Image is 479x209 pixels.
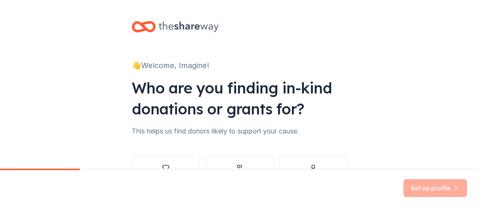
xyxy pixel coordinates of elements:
[132,155,199,191] button: Nonprofit
[132,125,347,137] div: This helps us find donors likely to support your cause.
[280,155,347,191] button: Individual
[132,77,347,119] div: Who are you finding in-kind donations or grants for?
[132,59,347,71] div: 👋 Welcome, Imagine!
[205,155,273,191] button: Other group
